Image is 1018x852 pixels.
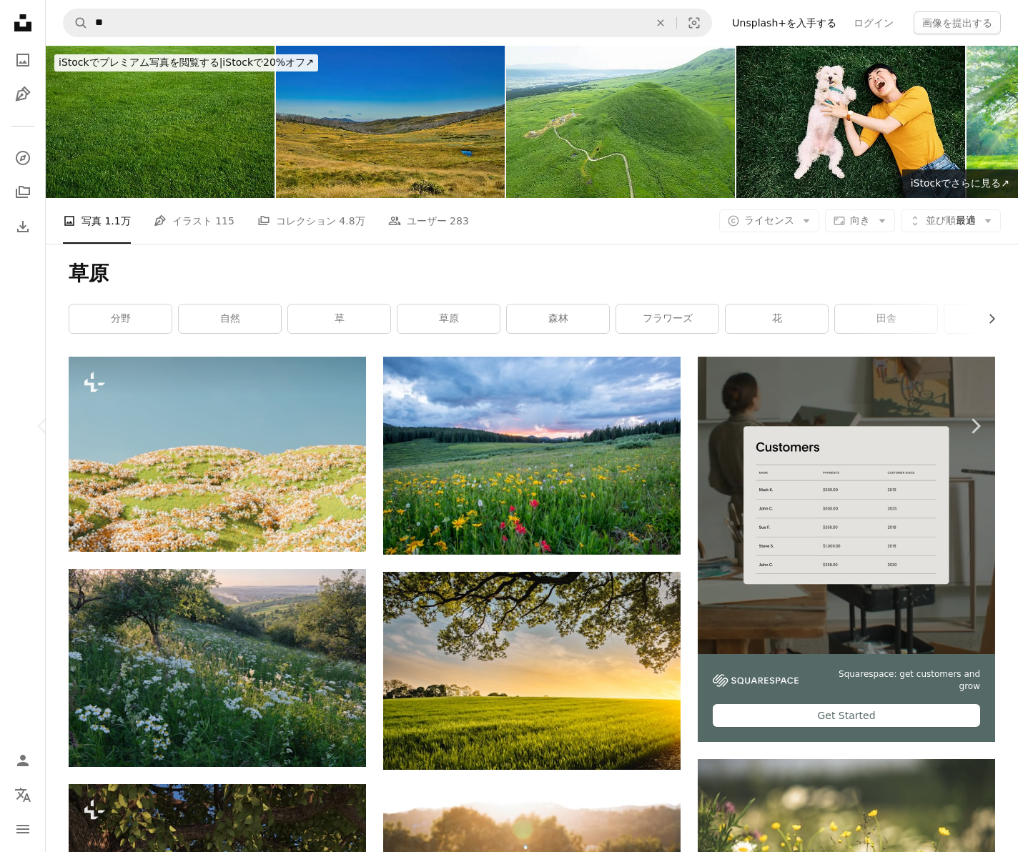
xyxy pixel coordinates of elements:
a: iStockでプレミアム写真を閲覧する|iStockで20%オフ↗ [46,46,327,80]
a: Unsplash+を入手する [723,11,845,34]
button: 全てクリア [645,9,676,36]
img: landscape photography of field [383,572,681,770]
a: 分野 [69,304,172,333]
img: file-1747939142011-51e5cc87e3c9 [713,674,799,687]
a: ログイン [845,11,902,34]
span: 4.8万 [339,213,365,229]
a: イラスト [9,80,37,109]
a: ログイン / 登録する [9,746,37,775]
span: 向き [850,214,870,226]
a: 昼間の花の航空写真 [383,449,681,462]
a: Squarespace: get customers and growGet Started [698,357,995,742]
button: ビジュアル検索 [677,9,711,36]
button: 並び順最適 [901,209,1001,232]
a: 写真 [9,46,37,74]
a: ユーザー 283 [388,198,469,244]
img: 緑豊かな丘の中腹に立つ羊の群れ [69,357,366,552]
span: ライセンス [744,214,794,226]
a: 昼間の緑の芝生 [69,661,366,674]
span: 283 [450,213,469,229]
span: 並び順 [926,214,956,226]
a: フラワーズ [616,304,718,333]
button: 向き [825,209,895,232]
a: iStockでさらに見る↗ [902,169,1018,198]
img: オーストラリアアルプスの草原となだらかな丘陵地帯 [276,46,505,198]
a: 探す [9,144,37,172]
a: イラスト 115 [154,198,234,244]
a: 次へ [932,357,1018,495]
img: マルチーズ犬と一緒に草むらに寝そべる陽気な日本人女性。 [736,46,965,198]
a: 森林 [507,304,609,333]
a: 田舎 [835,304,937,333]
a: コレクション 4.8万 [257,198,365,244]
form: サイト内でビジュアルを探す [63,9,712,37]
img: 昼間の緑の芝生 [69,569,366,767]
a: 緑豊かな丘の中腹に立つ羊の群れ [69,447,366,460]
span: 115 [215,213,234,229]
div: iStockで20%オフ ↗ [54,54,318,71]
a: 自然 [179,304,281,333]
img: Aerial View of Lush Green Landscape Surrounding Mt. Aso, Japan's largest active volcano, Kumamoto... [506,46,735,198]
button: Unsplashで検索する [64,9,88,36]
img: 緑の芝生のフィールド [46,46,275,198]
a: コレクション [9,178,37,207]
span: iStockでさらに見る ↗ [911,177,1009,189]
span: 最適 [926,214,976,228]
span: Squarespace: get customers and grow [816,668,980,693]
span: iStockでプレミアム写真を閲覧する | [59,56,222,68]
a: ダウンロード履歴 [9,212,37,241]
a: 草 [288,304,390,333]
button: リストを右にスクロールする [979,304,995,333]
a: 花 [726,304,828,333]
button: 言語 [9,781,37,809]
div: Get Started [713,704,980,727]
button: ライセンス [719,209,819,232]
button: メニュー [9,815,37,843]
a: 草原 [397,304,500,333]
a: landscape photography of field [383,664,681,677]
img: file-1747939376688-baf9a4a454ffimage [698,357,995,654]
img: 昼間の花の航空写真 [383,357,681,555]
button: 画像を提出する [914,11,1001,34]
h1: 草原 [69,261,995,287]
